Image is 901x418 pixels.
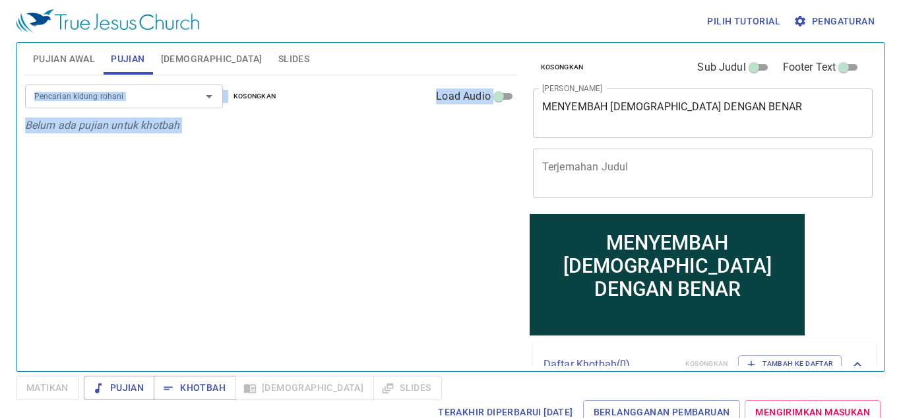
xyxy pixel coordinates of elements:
[796,13,875,30] span: Pengaturan
[533,59,592,75] button: Kosongkan
[528,212,807,337] iframe: from-child
[278,51,309,67] span: Slides
[33,51,95,67] span: Pujian Awal
[161,51,263,67] span: [DEMOGRAPHIC_DATA]
[164,380,226,396] span: Khotbah
[541,61,584,73] span: Kosongkan
[747,358,833,370] span: Tambah ke Daftar
[16,9,199,33] img: True Jesus Church
[702,9,786,34] button: Pilih tutorial
[738,355,842,372] button: Tambah ke Daftar
[533,342,876,386] div: Daftar Khotbah(0)KosongkanTambah ke Daftar
[544,357,675,372] p: Daftar Khotbah ( 0 )
[111,51,144,67] span: Pujian
[436,88,491,104] span: Load Audio
[94,380,144,396] span: Pujian
[25,119,180,131] i: Belum ada pujian untuk khotbah
[783,59,836,75] span: Footer Text
[233,90,276,102] span: Kosongkan
[84,376,154,400] button: Pujian
[542,100,864,125] textarea: MENYEMBAH [DEMOGRAPHIC_DATA] DENGAN BENAR
[697,59,745,75] span: Sub Judul
[707,13,780,30] span: Pilih tutorial
[791,9,880,34] button: Pengaturan
[200,87,218,106] button: Open
[226,88,284,104] button: Kosongkan
[154,376,236,400] button: Khotbah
